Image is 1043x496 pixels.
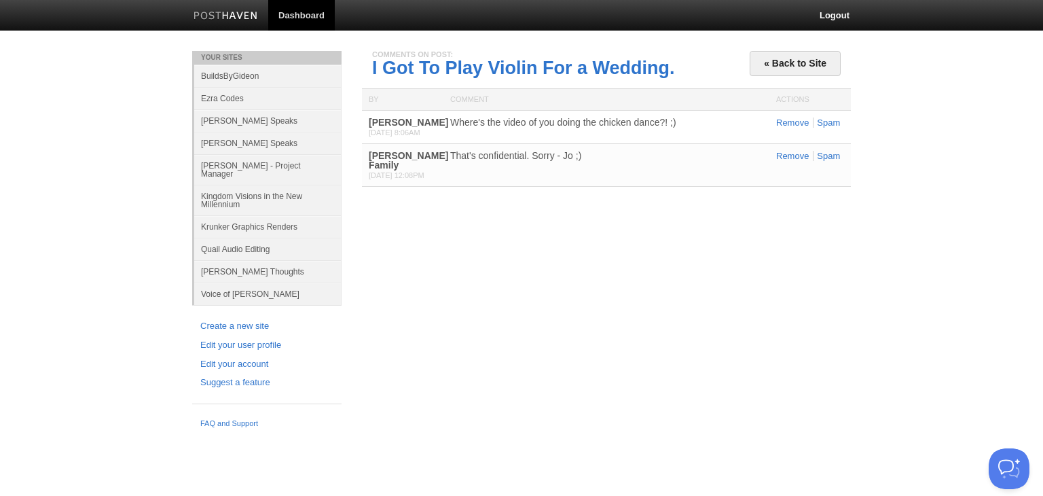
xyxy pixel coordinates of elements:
span: [DATE] 8:06AM [369,128,420,137]
a: Voice of [PERSON_NAME] [194,283,342,305]
a: Ezra Codes [194,87,342,109]
a: Suggest a feature [200,376,333,390]
span: [DATE] 12:08PM [369,171,424,179]
a: BuildsByGideon [194,65,342,87]
div: Actions [769,89,851,110]
b: [PERSON_NAME] [369,117,448,128]
a: Quail Audio Editing [194,238,342,260]
div: Comments on post: [372,51,841,58]
img: Posthaven-bar [194,12,258,22]
a: Edit your account [200,357,333,372]
a: Create a new site [200,319,333,334]
b: [PERSON_NAME] Family [369,150,448,171]
div: Where's the video of you doing the chicken dance?! ;) [450,118,763,127]
div: By [362,89,443,110]
a: Krunker Graphics Renders [194,215,342,238]
a: I Got To Play Violin For a Wedding. [372,58,675,78]
a: Remove [776,118,809,128]
div: That's confidential. Sorry - Jo ;) [450,151,763,160]
a: Edit your user profile [200,338,333,353]
a: Remove [776,151,809,161]
li: Your Sites [192,51,342,65]
a: FAQ and Support [200,418,333,430]
a: [PERSON_NAME] Thoughts [194,260,342,283]
a: [PERSON_NAME] Speaks [194,109,342,132]
a: [PERSON_NAME] Speaks [194,132,342,154]
a: [PERSON_NAME] - Project Manager [194,154,342,185]
a: Spam [813,151,840,161]
a: Kingdom Visions in the New Millennium [194,185,342,215]
a: « Back to Site [750,51,841,76]
iframe: Help Scout Beacon - Open [989,448,1029,489]
a: Spam [813,118,840,128]
div: Comment [443,89,769,110]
